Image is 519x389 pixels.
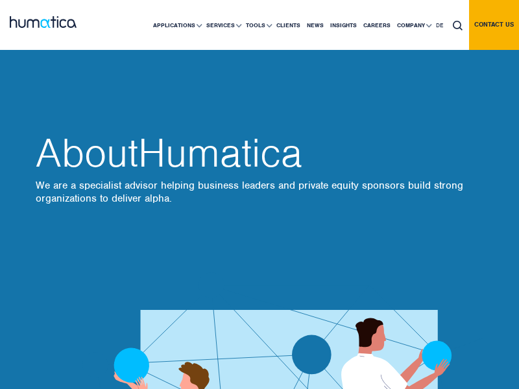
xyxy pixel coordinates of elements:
[433,1,446,50] a: DE
[10,16,77,27] img: logo
[203,1,243,50] a: Services
[36,179,483,205] p: We are a specialist advisor helping business leaders and private equity sponsors build strong org...
[243,1,273,50] a: Tools
[327,1,360,50] a: Insights
[436,21,443,29] span: DE
[36,134,138,172] span: About
[150,1,203,50] a: Applications
[36,134,483,172] h2: Humatica
[394,1,433,50] a: Company
[273,1,304,50] a: Clients
[304,1,327,50] a: News
[453,21,463,30] img: search_icon
[360,1,394,50] a: Careers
